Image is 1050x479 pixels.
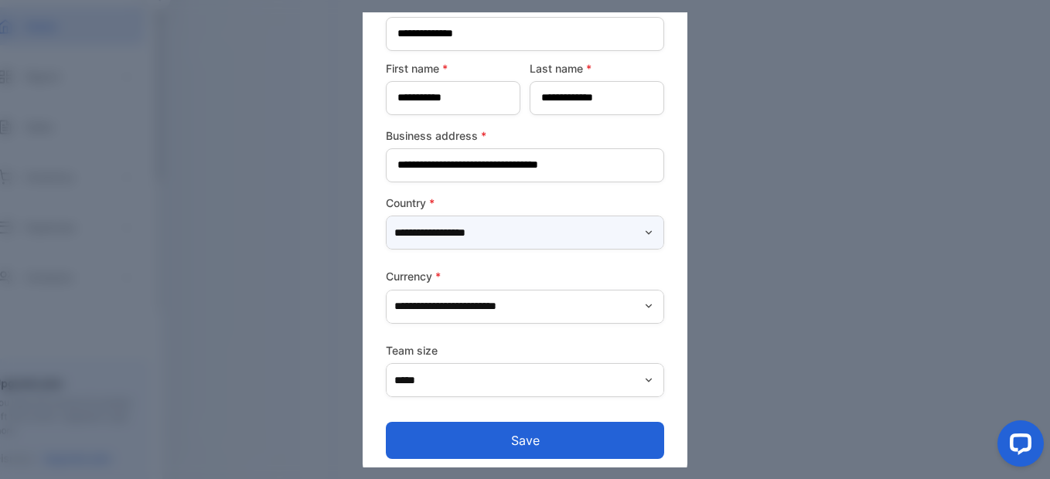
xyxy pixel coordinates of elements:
label: Team size [386,342,664,358]
label: Country [386,195,664,211]
button: Save [386,422,664,459]
iframe: LiveChat chat widget [985,414,1050,479]
label: First name [386,60,520,76]
label: Business address [386,127,664,144]
label: Last name [530,60,664,76]
label: Currency [386,268,664,284]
